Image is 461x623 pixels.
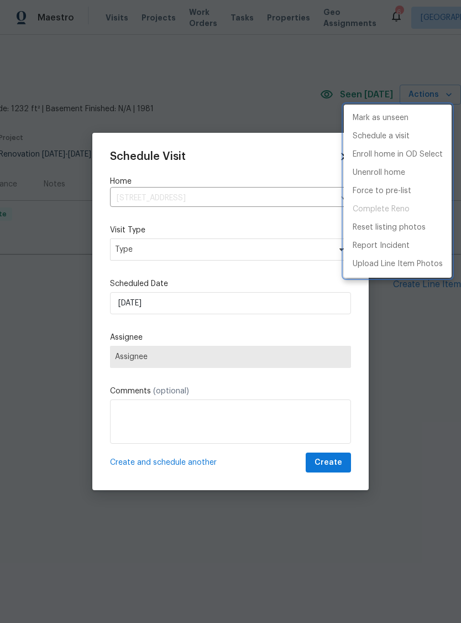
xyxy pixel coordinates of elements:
[344,200,452,219] span: Project is already completed
[353,185,411,197] p: Force to pre-list
[353,131,410,142] p: Schedule a visit
[353,258,443,270] p: Upload Line Item Photos
[353,222,426,233] p: Reset listing photos
[353,149,443,160] p: Enroll home in OD Select
[353,112,408,124] p: Mark as unseen
[353,167,405,179] p: Unenroll home
[353,240,410,252] p: Report Incident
